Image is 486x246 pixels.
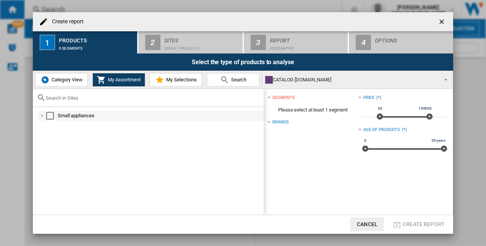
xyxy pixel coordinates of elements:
[33,53,453,71] div: Select the type of products to analyse
[363,127,400,133] div: Age of products
[430,138,447,144] span: 30 years
[272,119,288,125] div: Brands
[48,18,84,26] h4: Create report
[164,77,197,83] span: My Selections
[40,35,55,50] div: 1
[363,95,375,101] div: Price
[50,77,83,83] span: Category View
[149,73,202,87] button: My Selections
[390,217,447,231] button: Create report
[59,34,134,42] div: Products
[272,95,295,101] div: segments
[417,105,433,112] span: 10000£
[356,35,371,50] div: 4
[267,103,358,117] span: Please select at least 1 segment
[40,75,50,84] img: wiser-icon-blue.png
[270,34,345,42] div: Report
[138,31,243,53] button: 2 Sites Default profile (1)
[363,138,368,144] span: 0
[438,18,447,27] ng-md-icon: getI18NText('BUTTONS.CLOSE_DIALOG')
[145,35,160,50] div: 2
[164,42,240,50] div: Default profile (1)
[207,73,259,87] button: Search
[244,31,349,53] button: 3 Report Price Matrix
[375,34,450,42] div: Options
[58,112,262,120] div: Small appliances
[270,42,345,50] div: Price Matrix
[46,112,58,120] md-checkbox: Select
[265,74,437,85] div: CATALOG [DOMAIN_NAME]
[377,105,384,112] span: 0£
[106,77,141,83] span: My Assortment
[229,77,246,83] span: Search
[33,31,138,53] button: 1 Products 0 segments
[350,217,384,231] button: Cancel
[403,221,445,227] span: Create report
[46,95,260,101] input: Search in Sites
[59,42,134,50] div: 0 segments
[435,14,450,29] button: getI18NText('BUTTONS.CLOSE_DIALOG')
[35,73,88,87] button: Category View
[349,31,453,53] button: 4 Options
[164,34,240,42] div: Sites
[251,35,266,50] div: 3
[92,73,145,87] button: My Assortment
